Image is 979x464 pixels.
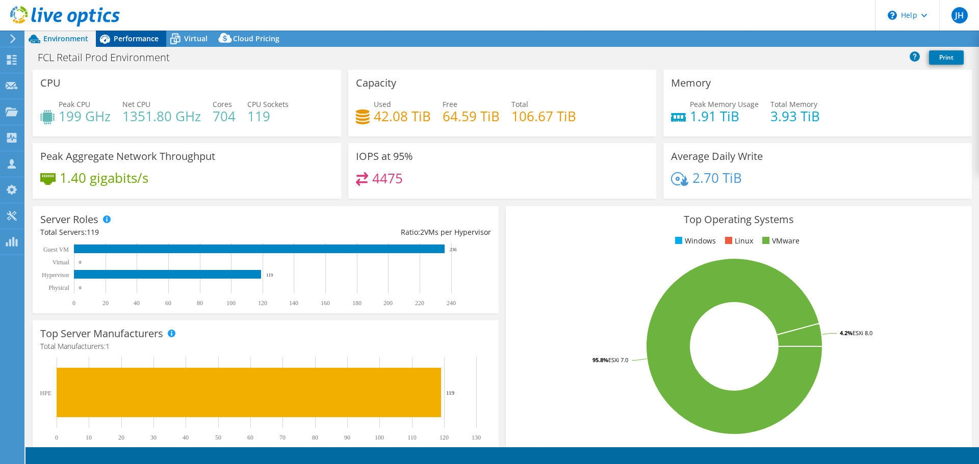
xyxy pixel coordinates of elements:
[511,111,576,122] h4: 106.67 TiB
[690,111,759,122] h4: 1.91 TiB
[770,111,820,122] h4: 3.93 TiB
[690,99,759,109] span: Peak Memory Usage
[673,235,716,247] li: Windows
[671,77,711,89] h3: Memory
[40,227,266,238] div: Total Servers:
[87,227,99,237] span: 119
[40,151,215,162] h3: Peak Aggregate Network Throughput
[344,434,350,441] text: 90
[258,299,267,307] text: 120
[33,52,186,63] h1: FCL Retail Prod Environment
[266,272,273,278] text: 119
[122,99,150,109] span: Net CPU
[440,434,449,441] text: 120
[247,434,253,441] text: 60
[266,227,491,238] div: Ratio: VMs per Hypervisor
[671,151,763,162] h3: Average Daily Write
[106,341,110,351] span: 1
[86,434,92,441] text: 10
[608,356,628,364] tspan: ESXi 7.0
[48,284,69,291] text: Physical
[356,77,396,89] h3: Capacity
[592,356,608,364] tspan: 95.8%
[183,434,189,441] text: 40
[760,235,800,247] li: VMware
[184,34,208,43] span: Virtual
[233,34,279,43] span: Cloud Pricing
[513,214,964,225] h3: Top Operating Systems
[40,341,491,352] h4: Total Manufacturers:
[55,434,58,441] text: 0
[374,99,391,109] span: Used
[450,247,457,252] text: 236
[40,328,163,339] h3: Top Server Manufacturers
[692,172,742,183] h4: 2.70 TiB
[247,99,289,109] span: CPU Sockets
[226,299,236,307] text: 100
[289,299,298,307] text: 140
[213,99,232,109] span: Cores
[770,99,817,109] span: Total Memory
[59,111,111,122] h4: 199 GHz
[472,434,481,441] text: 130
[59,99,90,109] span: Peak CPU
[43,246,69,253] text: Guest VM
[443,99,457,109] span: Free
[420,227,424,237] span: 2
[72,299,75,307] text: 0
[43,34,88,43] span: Environment
[853,329,872,337] tspan: ESXi 8.0
[42,271,69,279] text: Hypervisor
[79,285,82,290] text: 0
[150,434,157,441] text: 30
[383,299,393,307] text: 200
[372,173,403,184] h4: 4475
[446,390,455,396] text: 119
[118,434,124,441] text: 20
[114,34,159,43] span: Performance
[447,299,456,307] text: 240
[165,299,171,307] text: 60
[40,77,61,89] h3: CPU
[511,99,528,109] span: Total
[407,434,417,441] text: 110
[79,260,82,265] text: 0
[840,329,853,337] tspan: 4.2%
[929,50,964,65] a: Print
[375,434,384,441] text: 100
[134,299,140,307] text: 40
[40,390,51,397] text: HPE
[415,299,424,307] text: 220
[279,434,286,441] text: 70
[888,11,897,20] svg: \n
[247,111,289,122] h4: 119
[60,172,148,183] h4: 1.40 gigabits/s
[122,111,201,122] h4: 1351.80 GHz
[53,259,70,266] text: Virtual
[443,111,500,122] h4: 64.59 TiB
[321,299,330,307] text: 160
[213,111,236,122] h4: 704
[352,299,362,307] text: 180
[197,299,203,307] text: 80
[40,214,98,225] h3: Server Roles
[951,7,968,23] span: JH
[215,434,221,441] text: 50
[374,111,431,122] h4: 42.08 TiB
[312,434,318,441] text: 80
[356,151,413,162] h3: IOPS at 95%
[723,235,753,247] li: Linux
[102,299,109,307] text: 20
